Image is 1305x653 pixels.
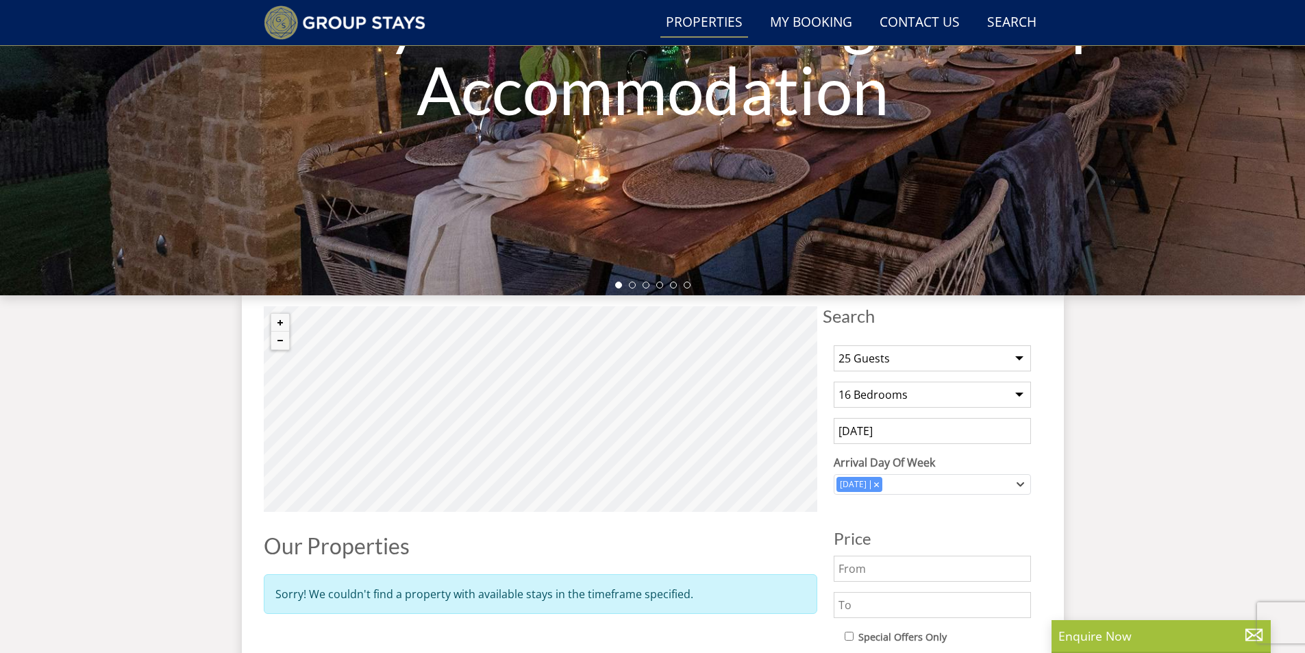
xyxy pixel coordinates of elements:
a: Contact Us [874,8,965,38]
div: Combobox [834,474,1031,495]
button: Zoom out [271,332,289,349]
input: Arrival Date [834,418,1031,444]
p: Enquire Now [1058,627,1264,645]
canvas: Map [264,306,817,512]
h3: Price [834,530,1031,547]
label: Special Offers Only [858,630,947,645]
a: Properties [660,8,748,38]
input: From [834,556,1031,582]
a: My Booking [765,8,858,38]
button: Zoom in [271,314,289,332]
input: To [834,592,1031,618]
a: Search [982,8,1042,38]
h1: Our Properties [264,534,817,558]
label: Arrival Day Of Week [834,454,1031,471]
div: [DATE] [836,478,870,491]
span: Search [823,306,1042,325]
img: Group Stays [264,5,426,40]
div: Sorry! We couldn't find a property with available stays in the timeframe specified. [264,574,817,614]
